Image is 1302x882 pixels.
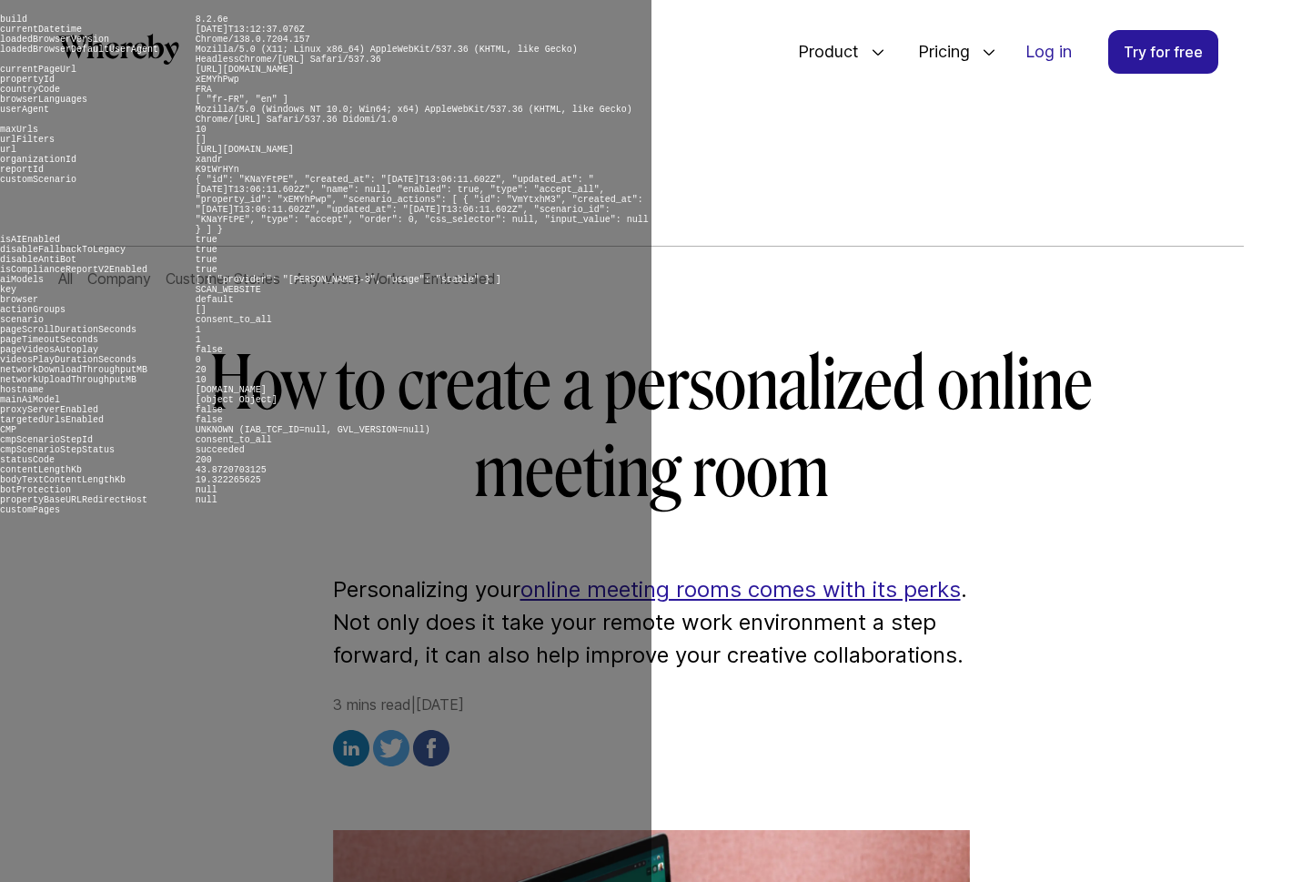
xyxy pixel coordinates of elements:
[1108,30,1218,74] a: Try for free
[196,255,217,265] pre: true
[780,22,863,82] span: Product
[196,35,310,45] pre: Chrome/138.0.7204.157
[196,245,217,255] pre: true
[127,340,1176,515] h1: How to create a personalized online meeting room
[196,405,223,415] pre: false
[196,45,578,65] pre: Mozilla/5.0 (X11; Linux x86_64) AppleWebKit/537.36 (KHTML, like Gecko) HeadlessChrome/[URL] Safar...
[196,85,212,95] pre: FRA
[333,694,970,772] div: 3 mins read | [DATE]
[196,365,207,375] pre: 20
[196,155,223,165] pre: xandr
[196,25,305,35] pre: [DATE]T13:12:37.076Z
[900,22,974,82] span: Pricing
[196,75,239,85] pre: xEMYhPwp
[196,395,278,405] pre: [object Object]
[196,105,632,125] pre: Mozilla/5.0 (Windows NT 10.0; Win64; x64) AppleWebKit/537.36 (KHTML, like Gecko) Chrome/[URL] Saf...
[196,15,228,25] pre: 8.2.6e
[196,145,294,155] pre: [URL][DOMAIN_NAME]
[196,455,212,465] pre: 200
[1011,31,1086,73] a: Log in
[196,375,207,385] pre: 10
[196,315,272,325] pre: consent_to_all
[196,65,294,75] pre: [URL][DOMAIN_NAME]
[196,445,245,455] pre: succeeded
[196,325,201,335] pre: 1
[196,335,201,345] pre: 1
[196,435,272,445] pre: consent_to_all
[196,475,261,485] pre: 19.322265625
[196,125,207,135] pre: 10
[196,425,430,435] pre: UNKNOWN (IAB_TCF_ID=null, GVL_VERSION=null)
[196,345,223,355] pre: false
[196,495,217,505] pre: null
[333,573,970,672] p: Personalizing your . Not only does it take your remote work environment a step forward, it can al...
[520,576,961,603] a: online meeting rooms comes with its perks
[196,385,267,395] pre: [DOMAIN_NAME]
[196,135,207,145] pre: []
[196,295,234,305] pre: default
[196,235,217,245] pre: true
[196,275,501,285] pre: [ { "provider": "[PERSON_NAME]-3", "usage": "stable" } ]
[196,285,261,295] pre: SCAN_WEBSITE
[196,95,288,105] pre: [ "fr-FR", "en" ]
[196,305,207,315] pre: []
[196,485,217,495] pre: null
[196,415,223,425] pre: false
[196,265,217,275] pre: true
[196,175,649,235] pre: { "id": "KNaYFtPE", "created_at": "[DATE]T13:06:11.602Z", "updated_at": "[DATE]T13:06:11.602Z", "...
[196,465,267,475] pre: 43.8720703125
[196,165,239,175] pre: K9tWrHYn
[196,355,201,365] pre: 0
